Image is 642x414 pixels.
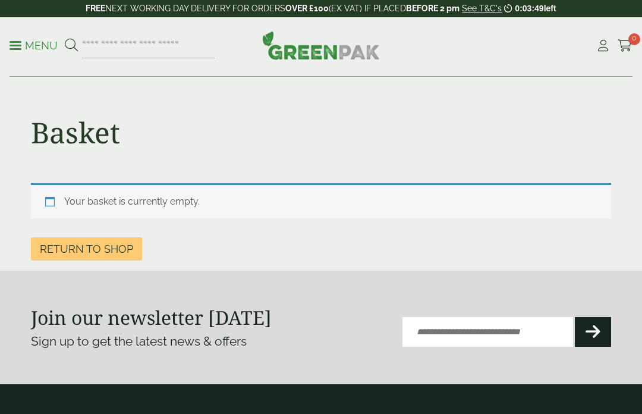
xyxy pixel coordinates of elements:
[31,305,272,330] strong: Join our newsletter [DATE]
[285,4,329,13] strong: OVER £100
[31,237,142,261] a: Return to shop
[86,4,105,13] strong: FREE
[262,31,380,59] img: GreenPak Supplies
[515,4,543,13] span: 0:03:49
[31,332,292,351] p: Sign up to get the latest news & offers
[10,39,58,51] a: Menu
[596,40,610,52] i: My Account
[406,4,460,13] strong: BEFORE 2 pm
[31,183,611,218] div: Your basket is currently empty.
[618,37,632,55] a: 0
[628,33,640,45] span: 0
[31,115,120,150] h1: Basket
[10,39,58,53] p: Menu
[544,4,556,13] span: left
[618,40,632,52] i: Cart
[462,4,502,13] a: See T&C's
